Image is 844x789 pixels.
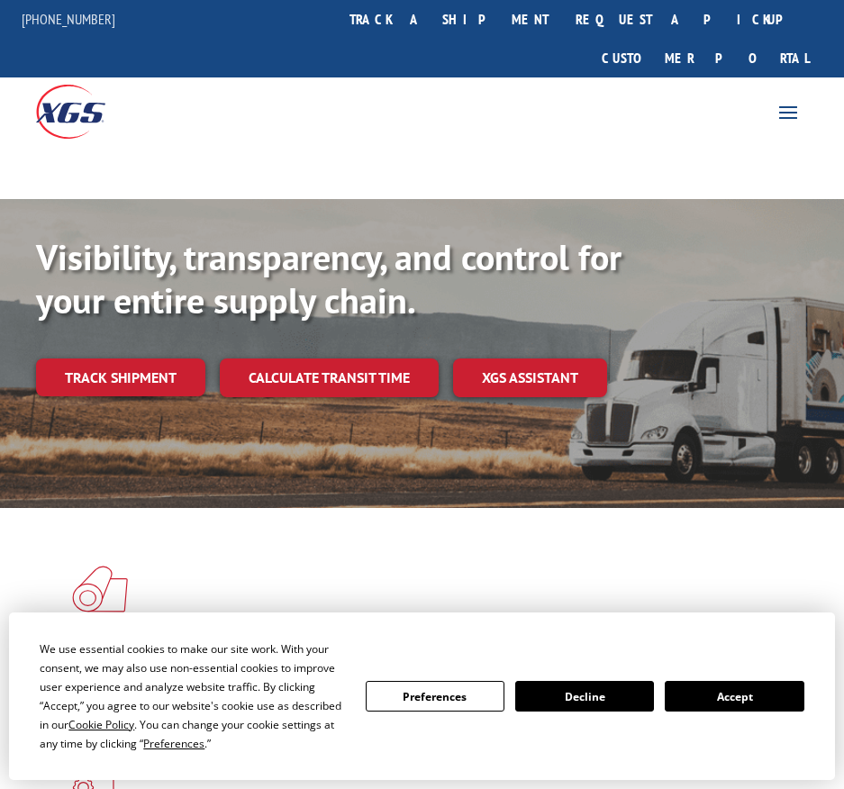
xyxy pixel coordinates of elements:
a: [PHONE_NUMBER] [22,10,115,28]
span: Preferences [143,736,204,751]
button: Decline [515,681,654,712]
div: Cookie Consent Prompt [9,612,835,780]
a: XGS ASSISTANT [453,358,607,397]
a: Track shipment [36,358,205,396]
button: Preferences [366,681,504,712]
span: Cookie Policy [68,717,134,732]
b: Visibility, transparency, and control for your entire supply chain. [36,233,622,323]
button: Accept [665,681,803,712]
a: Calculate transit time [220,358,439,397]
div: We use essential cookies to make our site work. With your consent, we may also use non-essential ... [40,639,343,753]
img: xgs-icon-total-supply-chain-intelligence-red [72,566,128,612]
a: Customer Portal [588,39,822,77]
